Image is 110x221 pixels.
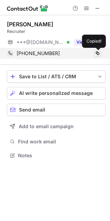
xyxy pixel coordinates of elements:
span: Notes [18,152,103,159]
button: Reveal Button [74,39,101,46]
div: Recruiter [7,28,106,35]
div: Save to List / ATS / CRM [19,74,94,79]
div: [PERSON_NAME] [7,21,53,28]
span: [PHONE_NUMBER] [17,50,60,56]
span: Add to email campaign [19,124,74,129]
span: ***@[DOMAIN_NAME] [17,39,64,45]
span: AI write personalized message [19,90,93,96]
button: Send email [7,104,106,116]
span: Send email [19,107,45,113]
span: Find work email [18,139,103,145]
button: Find work email [7,137,106,147]
button: save-profile-one-click [7,70,106,83]
button: AI write personalized message [7,87,106,99]
img: ContactOut v5.3.10 [7,4,48,12]
button: Add to email campaign [7,120,106,133]
button: Notes [7,151,106,160]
